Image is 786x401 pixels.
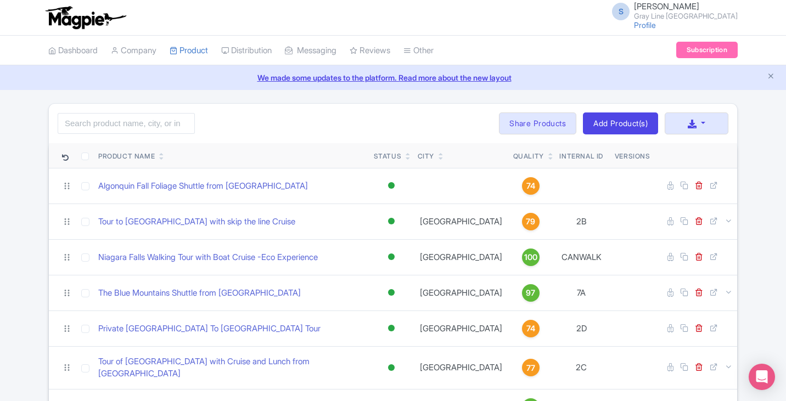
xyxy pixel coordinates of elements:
div: Active [386,249,397,265]
div: Active [386,213,397,229]
a: The Blue Mountains Shuttle from [GEOGRAPHIC_DATA] [98,287,301,300]
a: Add Product(s) [583,112,658,134]
td: [GEOGRAPHIC_DATA] [413,204,509,239]
td: [GEOGRAPHIC_DATA] [413,239,509,275]
a: 74 [513,177,548,195]
input: Search product name, city, or interal id [58,113,195,134]
img: logo-ab69f6fb50320c5b225c76a69d11143b.png [43,5,128,30]
span: 74 [526,323,535,335]
span: [PERSON_NAME] [634,1,699,12]
a: Messaging [285,36,336,66]
div: City [418,151,434,161]
a: Algonquin Fall Foliage Shuttle from [GEOGRAPHIC_DATA] [98,180,308,193]
a: Tour to [GEOGRAPHIC_DATA] with skip the line Cruise [98,216,295,228]
td: 2B [553,204,610,239]
span: 100 [524,251,537,263]
a: Niagara Falls Walking Tour with Boat Cruise -Eco Experience [98,251,318,264]
td: 2C [553,346,610,389]
th: Versions [610,143,655,168]
button: Close announcement [767,71,775,83]
th: Internal ID [553,143,610,168]
a: Private [GEOGRAPHIC_DATA] To [GEOGRAPHIC_DATA] Tour [98,323,321,335]
a: 97 [513,284,548,302]
span: 79 [526,216,535,228]
span: S [612,3,630,20]
td: 2D [553,310,610,346]
a: Other [403,36,434,66]
td: 7A [553,275,610,310]
span: 97 [526,287,535,299]
a: Profile [634,20,656,30]
a: Subscription [676,42,738,58]
a: 74 [513,320,548,337]
span: 77 [526,362,535,374]
div: Open Intercom Messenger [749,364,775,390]
a: 100 [513,248,548,266]
a: Tour of [GEOGRAPHIC_DATA] with Cruise and Lunch from [GEOGRAPHIC_DATA] [98,355,365,380]
div: Product Name [98,151,155,161]
td: [GEOGRAPHIC_DATA] [413,310,509,346]
a: Dashboard [48,36,98,66]
a: Share Products [499,112,576,134]
td: [GEOGRAPHIC_DATA] [413,346,509,389]
div: Active [386,320,397,336]
a: We made some updates to the platform. Read more about the new layout [7,72,779,83]
a: Product [170,36,208,66]
div: Active [386,285,397,301]
a: 77 [513,359,548,376]
a: S [PERSON_NAME] Gray Line [GEOGRAPHIC_DATA] [605,2,738,20]
span: 74 [526,180,535,192]
div: Status [374,151,402,161]
a: 79 [513,213,548,230]
a: Reviews [350,36,390,66]
td: [GEOGRAPHIC_DATA] [413,275,509,310]
small: Gray Line [GEOGRAPHIC_DATA] [634,13,738,20]
a: Distribution [221,36,272,66]
div: Active [386,178,397,194]
div: Quality [513,151,544,161]
div: Active [386,360,397,376]
a: Company [111,36,156,66]
td: CANWALK [553,239,610,275]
